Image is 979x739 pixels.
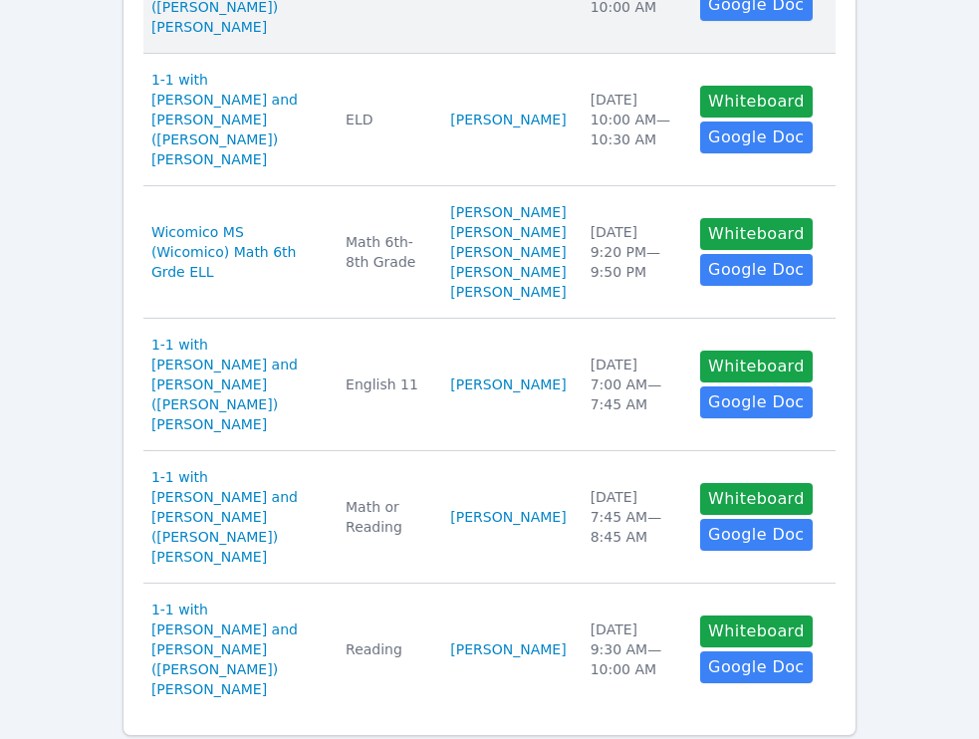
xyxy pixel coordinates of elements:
a: [PERSON_NAME] [450,639,566,659]
a: [PERSON_NAME] [450,507,566,527]
tr: 1-1 with [PERSON_NAME] and [PERSON_NAME] ([PERSON_NAME]) [PERSON_NAME]Reading[PERSON_NAME][DATE]9... [143,584,836,715]
a: 1-1 with [PERSON_NAME] and [PERSON_NAME] ([PERSON_NAME]) [PERSON_NAME] [151,335,322,434]
div: Math or Reading [346,497,426,537]
a: Google Doc [700,519,812,551]
tr: 1-1 with [PERSON_NAME] and [PERSON_NAME] ([PERSON_NAME]) [PERSON_NAME]English 11[PERSON_NAME][DAT... [143,319,836,451]
a: [PERSON_NAME] [450,202,566,222]
tr: 1-1 with [PERSON_NAME] and [PERSON_NAME] ([PERSON_NAME]) [PERSON_NAME]ELD[PERSON_NAME][DATE]10:00... [143,54,836,186]
button: Whiteboard [700,483,813,515]
a: 1-1 with [PERSON_NAME] and [PERSON_NAME] ([PERSON_NAME]) [PERSON_NAME] [151,70,322,169]
div: [DATE] 7:00 AM — 7:45 AM [591,355,676,414]
button: Whiteboard [700,86,813,118]
a: [PERSON_NAME] [450,374,566,394]
div: [DATE] 10:00 AM — 10:30 AM [591,90,676,149]
a: [PERSON_NAME] [450,110,566,129]
button: Whiteboard [700,351,813,382]
a: 1-1 with [PERSON_NAME] and [PERSON_NAME] ([PERSON_NAME]) [PERSON_NAME] [151,467,322,567]
a: Wicomico MS (Wicomico) Math 6th Grde ELL [151,222,322,282]
div: [DATE] 9:20 PM — 9:50 PM [591,222,676,282]
div: Math 6th-8th Grade [346,232,426,272]
div: Reading [346,639,426,659]
div: [DATE] 9:30 AM — 10:00 AM [591,619,676,679]
tr: Wicomico MS (Wicomico) Math 6th Grde ELLMath 6th-8th Grade[PERSON_NAME][PERSON_NAME][PERSON_NAME]... [143,186,836,319]
a: Google Doc [700,122,812,153]
button: Whiteboard [700,616,813,647]
div: ELD [346,110,426,129]
a: Google Doc [700,386,812,418]
a: [PERSON_NAME] [450,242,566,262]
a: [PERSON_NAME] [450,222,566,242]
a: 1-1 with [PERSON_NAME] and [PERSON_NAME] ([PERSON_NAME]) [PERSON_NAME] [151,600,322,699]
button: Whiteboard [700,218,813,250]
div: English 11 [346,374,426,394]
tr: 1-1 with [PERSON_NAME] and [PERSON_NAME] ([PERSON_NAME]) [PERSON_NAME]Math or Reading[PERSON_NAME... [143,451,836,584]
a: [PERSON_NAME] [450,282,566,302]
a: Google Doc [700,254,812,286]
a: Google Doc [700,651,812,683]
a: [PERSON_NAME] [450,262,566,282]
div: [DATE] 7:45 AM — 8:45 AM [591,487,676,547]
